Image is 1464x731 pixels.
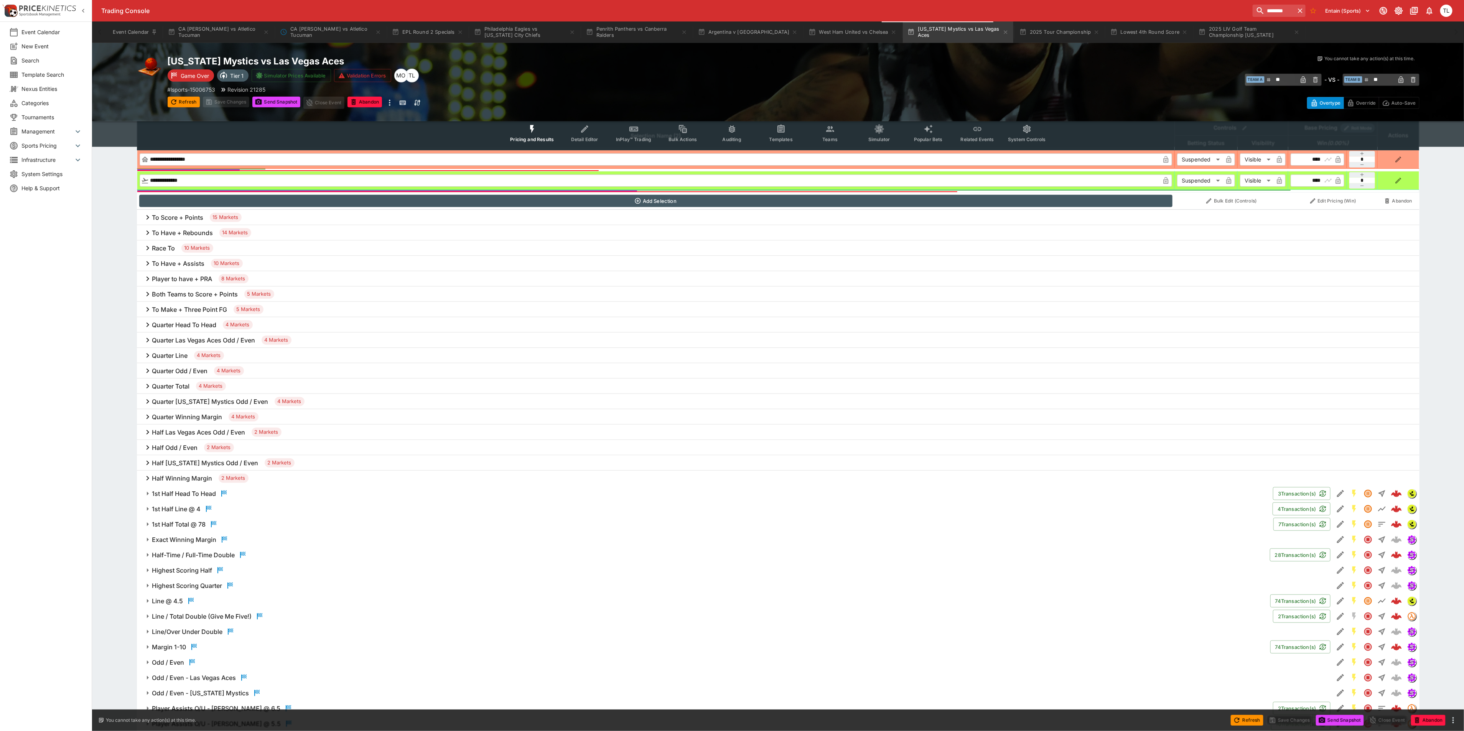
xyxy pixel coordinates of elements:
button: CA Sarmiento vs Atletico Tucuman [275,21,386,43]
img: PriceKinetics Logo [2,3,18,18]
h6: Line / Total Double (Give Me Five!) [152,612,252,621]
span: 4 Markets [194,352,224,359]
div: Trent Lewis [405,69,419,82]
button: Notifications [1423,4,1436,18]
button: Closed [1361,701,1375,715]
span: InPlay™ Trading [616,137,651,142]
h6: 1st Half Total @ 78 [152,520,206,528]
button: Margin 1-10 [137,639,1270,655]
button: Select Tenant [1321,5,1375,17]
svg: Suspended [1364,489,1373,498]
span: 4 Markets [229,413,259,421]
h6: To Make + Three Point FG [152,306,227,314]
button: 2025 Tour Championship [1015,21,1104,43]
input: search [1253,5,1295,17]
img: tradingmodel [1408,612,1416,621]
button: Suspended [1361,487,1375,501]
img: simulator [1408,535,1416,544]
button: SGM Enabled [1347,625,1361,639]
img: logo-cerberus--red.svg [1391,504,1402,514]
button: Edit Detail [1334,579,1347,593]
button: Exact Winning Margin [137,532,1334,547]
h6: To Have + Rebounds [152,229,213,237]
span: Team A [1247,76,1265,83]
button: Straight [1375,579,1389,593]
button: 74Transaction(s) [1270,594,1331,608]
button: Straight [1375,533,1389,547]
button: Philadelphia Eagles vs [US_STATE] City Chiefs [469,21,580,43]
button: Edit Detail [1334,502,1347,516]
p: Override [1356,99,1376,107]
span: 2 Markets [219,474,249,482]
button: Edit Pricing (Win) [1291,195,1375,207]
button: Edit Detail [1334,625,1347,639]
button: Half-Time / Full-Time Double [137,547,1270,563]
span: 4 Markets [262,336,291,344]
a: 85796376-4c4f-4cb9-8b24-c95c2e10bb18 [1389,639,1404,655]
button: Edit Detail [1334,548,1347,562]
span: Management [21,127,73,135]
div: Mark O'Loughlan [394,69,408,82]
button: Line [1375,594,1389,608]
button: SGM Enabled [1347,671,1361,685]
button: Edit Detail [1334,640,1347,654]
div: simulator [1407,535,1416,544]
button: Closed [1361,533,1375,547]
p: Game Over [181,72,209,80]
button: Totals [1375,701,1389,715]
div: d4edcbab-28c1-49c1-b0cf-da1f38965025 [1391,596,1402,606]
button: Bulk Edit (Controls) [1177,195,1286,207]
button: Connected to PK [1377,4,1390,18]
button: 1st Half Head To Head [137,486,1273,501]
button: Line / Total Double (Give Me Five!) [137,609,1273,624]
img: lsports [1408,520,1416,528]
button: Edit Detail [1334,563,1347,577]
p: You cannot take any action(s) at this time. [106,717,196,724]
button: Override [1344,97,1379,109]
h6: Half-Time / Full-Time Double [152,551,235,559]
div: Trent Lewis [1440,5,1452,17]
button: Send Snapshot [1316,715,1364,726]
img: simulator [1408,658,1416,667]
button: Straight [1375,625,1389,639]
button: Totals [1375,517,1389,531]
button: Add Selection [139,195,1173,207]
button: Straight [1375,640,1389,654]
button: 1st Half Line @ 4 [137,501,1273,517]
img: logo-cerberus--red.svg [1391,550,1402,560]
button: Edit Detail [1334,701,1347,715]
button: SGM Enabled [1347,686,1361,700]
span: Mark an event as closed and abandoned. [1411,716,1446,723]
svg: Closed [1364,658,1373,667]
button: EPL Round 2 Specials [387,21,468,43]
button: Player Assists O/U - [PERSON_NAME] @ 6.5 [137,701,1273,716]
div: Suspended [1177,175,1223,187]
div: Visible [1240,175,1273,187]
span: 10 Markets [211,260,243,267]
div: a481ba16-997a-470c-b7fd-ae9622654111 [1391,504,1402,514]
span: Template Search [21,71,82,79]
div: simulator [1407,642,1416,652]
img: PriceKinetics [19,5,76,11]
h6: Quarter Odd / Even [152,367,208,375]
span: Nexus Entities [21,85,82,93]
button: CA [PERSON_NAME] vs Atletico Tucuman [163,21,274,43]
img: logo-cerberus--red.svg [1391,488,1402,499]
img: simulator [1408,627,1416,636]
p: Copy To Clipboard [168,86,216,94]
span: 4 Markets [223,321,253,329]
button: Line @ 4.5 [137,593,1270,609]
button: Abandon [347,97,382,107]
button: Documentation [1407,4,1421,18]
p: Overtype [1320,99,1340,107]
span: Pricing and Results [510,137,554,142]
button: Straight [1375,609,1389,623]
span: 15 Markets [210,214,242,221]
img: simulator [1408,643,1416,651]
button: 28Transaction(s) [1270,548,1331,561]
span: 10 Markets [181,244,213,252]
span: Event Calendar [21,28,82,36]
span: Search [21,56,82,64]
h6: Quarter Line [152,352,188,360]
span: Team B [1344,76,1362,83]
